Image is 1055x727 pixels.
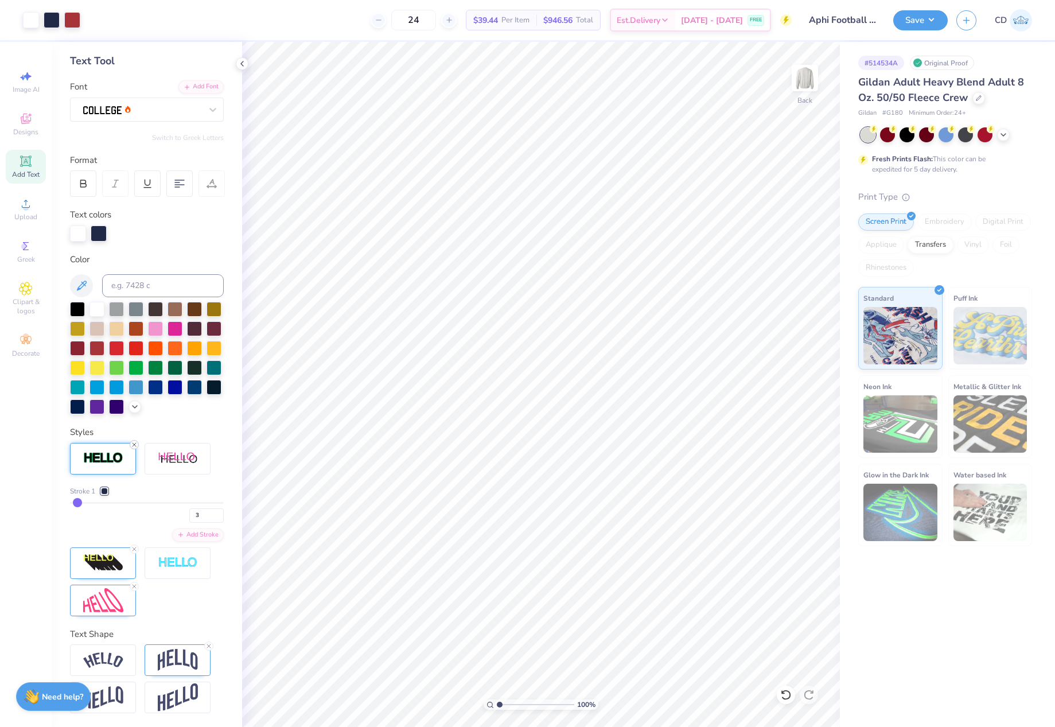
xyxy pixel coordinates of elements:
[953,380,1021,392] span: Metallic & Glitter Ink
[917,213,972,231] div: Embroidery
[858,56,904,70] div: # 514534A
[893,10,948,30] button: Save
[872,154,933,164] strong: Fresh Prints Flash:
[83,652,123,668] img: Arc
[953,469,1006,481] span: Water based Ink
[793,67,816,90] img: Back
[858,191,1032,204] div: Print Type
[957,236,989,254] div: Vinyl
[872,154,1013,174] div: This color can be expedited for 5 day delivery.
[70,80,87,94] label: Font
[617,14,660,26] span: Est. Delivery
[70,426,224,439] div: Styles
[6,297,46,316] span: Clipart & logos
[178,80,224,94] div: Add Font
[83,554,123,572] img: 3d Illusion
[863,469,929,481] span: Glow in the Dark Ink
[501,14,530,26] span: Per Item
[995,9,1032,32] a: CD
[750,16,762,24] span: FREE
[70,53,224,69] div: Text Tool
[152,133,224,142] button: Switch to Greek Letters
[858,259,914,277] div: Rhinestones
[953,484,1027,541] img: Water based Ink
[543,14,573,26] span: $946.56
[858,213,914,231] div: Screen Print
[992,236,1019,254] div: Foil
[70,154,225,167] div: Format
[13,85,40,94] span: Image AI
[863,292,894,304] span: Standard
[953,307,1027,364] img: Puff Ink
[70,486,95,496] span: Stroke 1
[158,683,198,712] img: Rise
[858,236,904,254] div: Applique
[13,127,38,137] span: Designs
[681,14,743,26] span: [DATE] - [DATE]
[953,292,978,304] span: Puff Ink
[863,307,937,364] img: Standard
[158,649,198,671] img: Arch
[14,212,37,221] span: Upload
[70,628,224,641] div: Text Shape
[863,484,937,541] img: Glow in the Dark Ink
[83,588,123,613] img: Free Distort
[577,699,595,710] span: 100 %
[858,108,877,118] span: Gildan
[12,349,40,358] span: Decorate
[17,255,35,264] span: Greek
[1010,9,1032,32] img: Cedric Diasanta
[882,108,903,118] span: # G180
[83,686,123,709] img: Flag
[908,236,953,254] div: Transfers
[158,452,198,466] img: Shadow
[953,395,1027,453] img: Metallic & Glitter Ink
[12,170,40,179] span: Add Text
[910,56,974,70] div: Original Proof
[102,274,224,297] input: e.g. 7428 c
[70,208,111,221] label: Text colors
[83,452,123,465] img: Stroke
[391,10,436,30] input: – –
[70,253,224,266] div: Color
[800,9,885,32] input: Untitled Design
[797,95,812,106] div: Back
[158,557,198,570] img: Negative Space
[172,528,224,542] div: Add Stroke
[909,108,966,118] span: Minimum Order: 24 +
[858,75,1024,104] span: Gildan Adult Heavy Blend Adult 8 Oz. 50/50 Fleece Crew
[42,691,83,702] strong: Need help?
[863,380,892,392] span: Neon Ink
[863,395,937,453] img: Neon Ink
[576,14,593,26] span: Total
[995,14,1007,27] span: CD
[975,213,1031,231] div: Digital Print
[473,14,498,26] span: $39.44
